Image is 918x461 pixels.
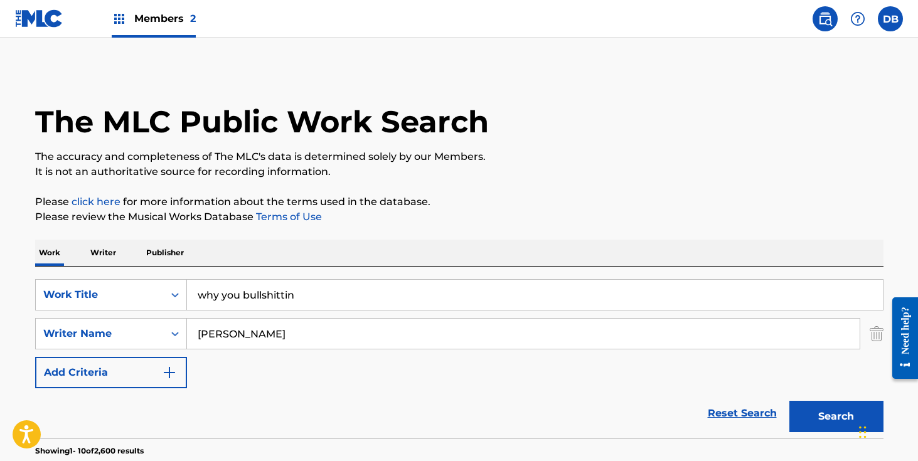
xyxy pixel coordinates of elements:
div: Writer Name [43,326,156,341]
p: Writer [87,240,120,266]
p: The accuracy and completeness of The MLC's data is determined solely by our Members. [35,149,883,164]
img: search [818,11,833,26]
img: help [850,11,865,26]
img: Delete Criterion [870,318,883,349]
p: Work [35,240,64,266]
div: Work Title [43,287,156,302]
span: Members [134,11,196,26]
img: MLC Logo [15,9,63,28]
a: Terms of Use [254,211,322,223]
h1: The MLC Public Work Search [35,103,489,140]
p: Publisher [142,240,188,266]
iframe: Chat Widget [855,401,918,461]
img: Top Rightsholders [112,11,127,26]
button: Search [789,401,883,432]
iframe: Resource Center [883,288,918,389]
p: It is not an authoritative source for recording information. [35,164,883,179]
div: User Menu [878,6,903,31]
div: Drag [859,413,867,451]
img: 9d2ae6d4665cec9f34b9.svg [162,365,177,380]
p: Showing 1 - 10 of 2,600 results [35,445,144,457]
a: Public Search [813,6,838,31]
p: Please review the Musical Works Database [35,209,883,225]
button: Add Criteria [35,357,187,388]
a: Reset Search [702,400,783,427]
p: Please for more information about the terms used in the database. [35,194,883,209]
span: 2 [190,13,196,24]
form: Search Form [35,279,883,438]
a: click here [72,196,120,208]
div: Help [845,6,870,31]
